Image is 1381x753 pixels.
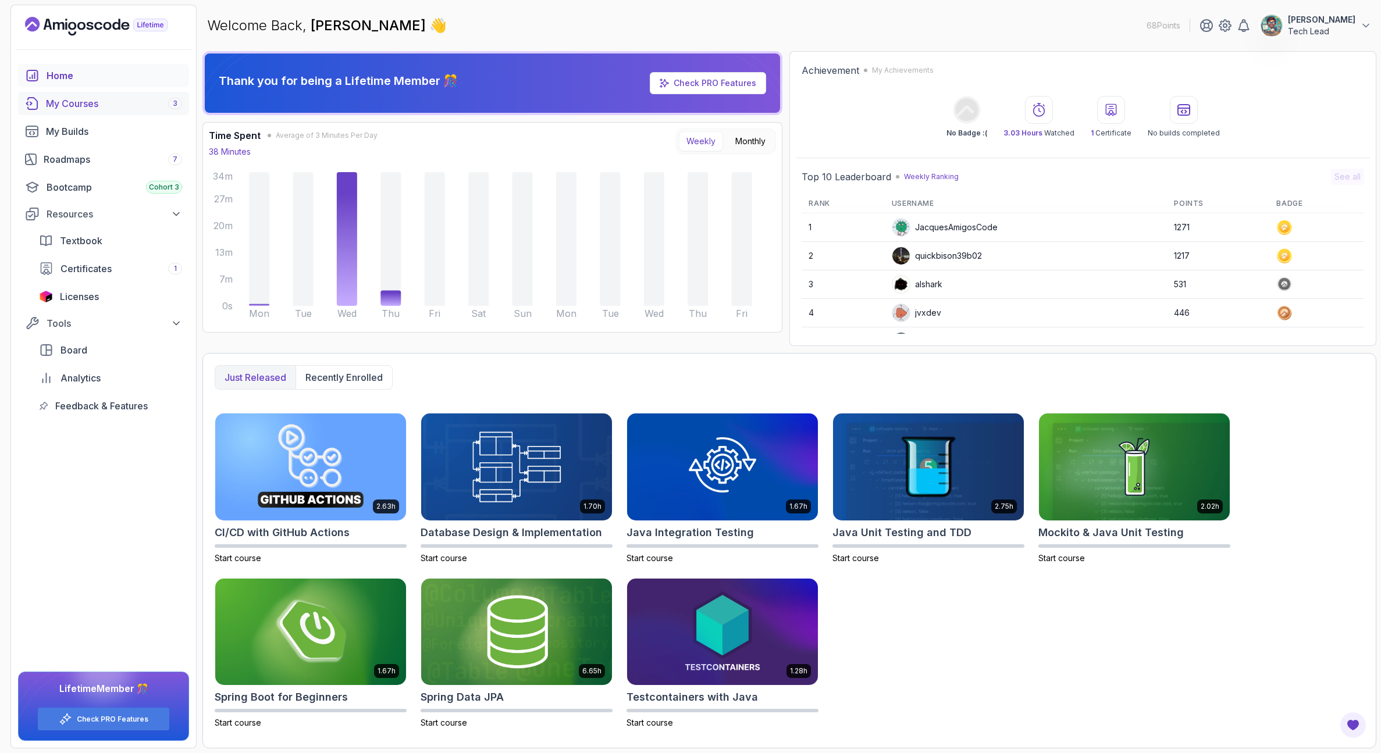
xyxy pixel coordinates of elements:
[1167,327,1269,356] td: 433
[213,220,233,231] tspan: 20m
[215,718,261,727] span: Start course
[39,291,53,302] img: jetbrains icon
[627,524,754,541] h2: Java Integration Testing
[421,413,612,520] img: Database Design & Implementation card
[249,308,269,319] tspan: Mon
[1003,129,1074,138] p: Watched
[583,502,601,511] p: 1.70h
[382,308,400,319] tspan: Thu
[885,194,1168,213] th: Username
[47,207,182,221] div: Resources
[1167,213,1269,242] td: 1271
[1039,413,1230,520] img: Mockito & Java Unit Testing card
[215,366,296,389] button: Just released
[209,146,251,158] p: 38 Minutes
[514,308,532,319] tspan: Sun
[627,413,818,520] img: Java Integration Testing card
[1003,129,1042,137] span: 3.03 Hours
[736,308,748,319] tspan: Fri
[627,689,758,705] h2: Testcontainers with Java
[305,370,383,384] p: Recently enrolled
[1038,553,1085,563] span: Start course
[1331,169,1364,185] button: See all
[337,308,357,319] tspan: Wed
[802,63,859,77] h2: Achievement
[627,413,818,564] a: Java Integration Testing card1.67hJava Integration TestingStart course
[582,666,601,676] p: 6.65h
[60,234,102,248] span: Textbook
[421,553,467,563] span: Start course
[429,308,440,319] tspan: Fri
[296,366,392,389] button: Recently enrolled
[802,270,884,299] td: 3
[802,213,884,242] td: 1
[18,64,189,87] a: home
[32,338,189,362] a: board
[46,124,182,138] div: My Builds
[60,262,112,276] span: Certificates
[650,72,766,94] a: Check PRO Features
[222,300,233,312] tspan: 0s
[60,290,99,304] span: Licenses
[1261,15,1283,37] img: user profile image
[18,204,189,224] button: Resources
[1167,242,1269,270] td: 1217
[1288,14,1355,26] p: [PERSON_NAME]
[32,229,189,252] a: textbook
[295,308,312,319] tspan: Tue
[18,148,189,171] a: roadmaps
[32,285,189,308] a: licenses
[47,316,182,330] div: Tools
[60,371,101,385] span: Analytics
[378,666,396,676] p: 1.67h
[832,553,879,563] span: Start course
[872,66,934,75] p: My Achievements
[789,502,807,511] p: 1.67h
[215,413,406,520] img: CI/CD with GitHub Actions card
[689,308,707,319] tspan: Thu
[802,170,891,184] h2: Top 10 Leaderboard
[173,99,177,108] span: 3
[1167,299,1269,327] td: 446
[471,308,486,319] tspan: Sat
[892,218,998,237] div: JacquesAmigosCode
[421,579,612,686] img: Spring Data JPA card
[904,172,959,181] p: Weekly Ranking
[946,129,987,138] p: No Badge :(
[802,327,884,356] td: 5
[214,193,233,205] tspan: 27m
[627,578,818,729] a: Testcontainers with Java card1.28hTestcontainers with JavaStart course
[149,183,179,192] span: Cohort 3
[556,308,576,319] tspan: Mon
[802,242,884,270] td: 2
[429,16,447,35] span: 👋
[421,718,467,727] span: Start course
[32,394,189,417] a: feedback
[225,370,286,384] p: Just released
[892,247,910,265] img: user profile image
[215,553,261,563] span: Start course
[207,16,447,35] p: Welcome Back,
[376,502,396,511] p: 2.63h
[1038,413,1230,564] a: Mockito & Java Unit Testing card2.02hMockito & Java Unit TestingStart course
[892,276,910,293] img: user profile image
[627,718,673,727] span: Start course
[18,176,189,199] a: bootcamp
[627,579,818,686] img: Testcontainers with Java card
[173,155,177,164] span: 7
[215,578,407,729] a: Spring Boot for Beginners card1.67hSpring Boot for BeginnersStart course
[47,69,182,83] div: Home
[1260,14,1372,37] button: user profile image[PERSON_NAME]Tech Lead
[1201,502,1219,511] p: 2.02h
[18,92,189,115] a: courses
[1091,129,1094,137] span: 1
[32,257,189,280] a: certificates
[1288,26,1355,37] p: Tech Lead
[1147,20,1180,31] p: 68 Points
[892,275,942,294] div: alshark
[421,578,613,729] a: Spring Data JPA card6.65hSpring Data JPAStart course
[47,180,182,194] div: Bootcamp
[215,413,407,564] a: CI/CD with GitHub Actions card2.63hCI/CD with GitHub ActionsStart course
[213,170,233,182] tspan: 34m
[832,413,1024,564] a: Java Unit Testing and TDD card2.75hJava Unit Testing and TDDStart course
